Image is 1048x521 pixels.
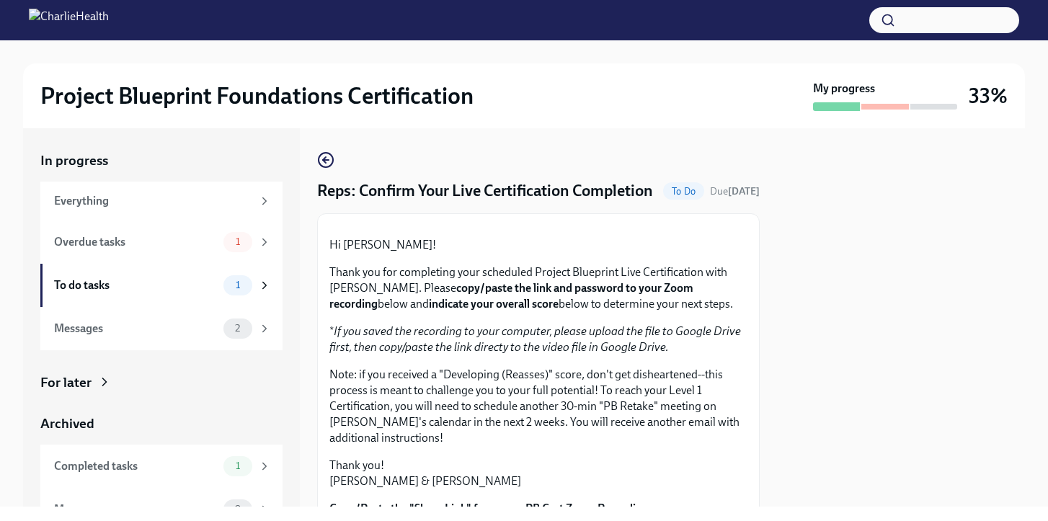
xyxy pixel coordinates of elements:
[663,186,704,197] span: To Do
[54,193,252,209] div: Everything
[40,151,283,170] a: In progress
[329,367,747,446] p: Note: if you received a "Developing (Reasses)" score, don't get disheartened--this process is mea...
[54,458,218,474] div: Completed tasks
[728,185,760,197] strong: [DATE]
[227,280,249,290] span: 1
[329,324,741,354] em: If you saved the recording to your computer, please upload the file to Google Drive first, then c...
[329,501,747,517] label: Copy/Paste the "Share Link" from your PB Cert Zoom Recording
[54,321,218,337] div: Messages
[40,221,283,264] a: Overdue tasks1
[969,83,1008,109] h3: 33%
[813,81,875,97] strong: My progress
[226,323,249,334] span: 2
[329,237,747,253] p: Hi [PERSON_NAME]!
[710,185,760,197] span: Due
[29,9,109,32] img: CharlieHealth
[54,502,218,517] div: Messages
[54,277,218,293] div: To do tasks
[227,236,249,247] span: 1
[710,184,760,198] span: October 2nd, 2025 11:00
[40,445,283,488] a: Completed tasks1
[429,297,559,311] strong: indicate your overall score
[40,264,283,307] a: To do tasks1
[329,264,747,312] p: Thank you for completing your scheduled Project Blueprint Live Certification with [PERSON_NAME]. ...
[227,460,249,471] span: 1
[40,307,283,350] a: Messages2
[317,180,653,202] h4: Reps: Confirm Your Live Certification Completion
[40,373,283,392] a: For later
[54,234,218,250] div: Overdue tasks
[40,414,283,433] a: Archived
[226,504,250,515] span: 0
[40,81,474,110] h2: Project Blueprint Foundations Certification
[329,458,747,489] p: Thank you! [PERSON_NAME] & [PERSON_NAME]
[329,281,693,311] strong: copy/paste the link and password to your Zoom recording
[40,373,92,392] div: For later
[40,182,283,221] a: Everything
